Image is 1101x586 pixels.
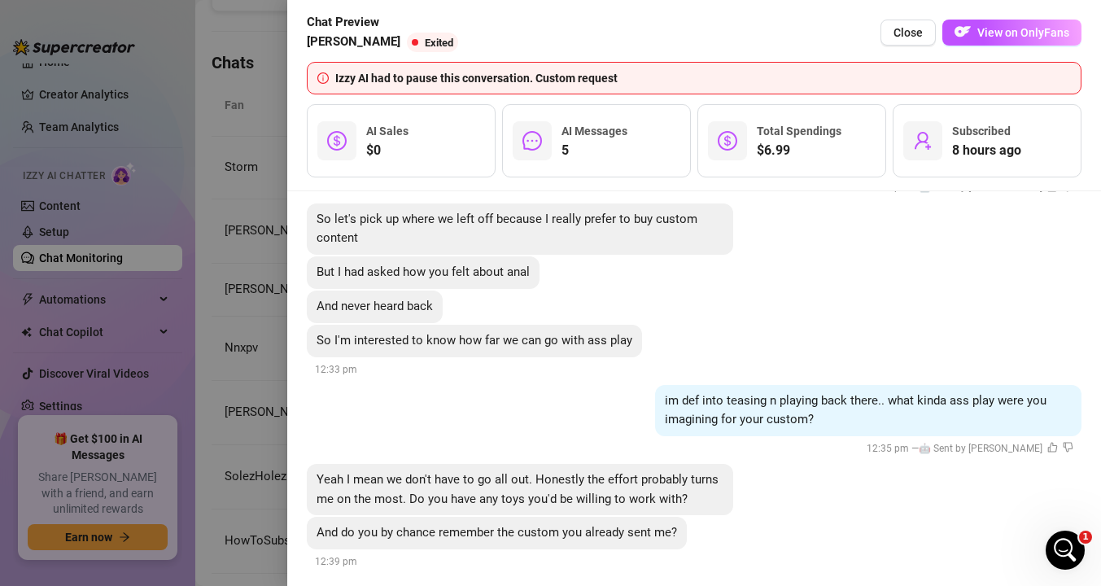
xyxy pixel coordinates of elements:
[880,20,936,46] button: Close
[893,26,923,39] span: Close
[952,125,1011,138] span: Subscribed
[489,7,520,37] button: Collapse window
[757,141,841,160] span: $6.99
[317,525,677,540] span: And do you by chance remember the custom you already sent me?
[665,393,1046,427] span: im def into teasing n playing back there.. what kinda ass play were you imagining for your custom?
[952,141,1021,160] span: 8 hours ago
[366,141,409,160] span: $0
[1063,442,1073,453] span: dislike
[366,125,409,138] span: AI Sales
[216,418,259,450] span: disappointed reaction
[520,7,549,36] div: Close
[317,333,632,348] span: So I'm interested to know how far we can go with ass play
[20,401,540,419] div: Did this answer your question?
[1047,442,1058,453] span: like
[317,212,697,246] span: So let's pick up where we left off because I really prefer to buy custom content
[310,418,334,450] span: 😃
[317,299,433,313] span: And never heard back
[317,265,530,279] span: But I had asked how you felt about anal
[315,364,357,375] span: 12:33 pm
[977,26,1069,39] span: View on OnlyFans
[315,556,357,567] span: 12:39 pm
[561,125,627,138] span: AI Messages
[215,470,345,483] a: Open in help center
[522,131,542,151] span: message
[307,33,400,52] span: [PERSON_NAME]
[425,37,453,49] span: Exited
[225,418,249,450] span: 😞
[327,131,347,151] span: dollar
[335,69,1071,87] div: Izzy AI had to pause this conversation. Custom request
[268,418,291,450] span: 😐
[718,131,737,151] span: dollar
[317,72,329,84] span: info-circle
[955,24,971,40] img: OF
[867,443,1073,454] span: 12:35 pm —
[913,131,933,151] span: user-add
[942,20,1081,46] button: OFView on OnlyFans
[307,13,465,33] span: Chat Preview
[1079,531,1092,544] span: 1
[1046,531,1085,570] iframe: Intercom live chat
[919,443,1042,454] span: 🤖 Sent by [PERSON_NAME]
[317,472,719,506] span: Yeah I mean we don't have to go all out. Honestly the effort probably turns me on the most. Do yo...
[757,125,841,138] span: Total Spendings
[561,141,627,160] span: 5
[301,418,343,450] span: smiley reaction
[11,7,42,37] button: go back
[259,418,301,450] span: neutral face reaction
